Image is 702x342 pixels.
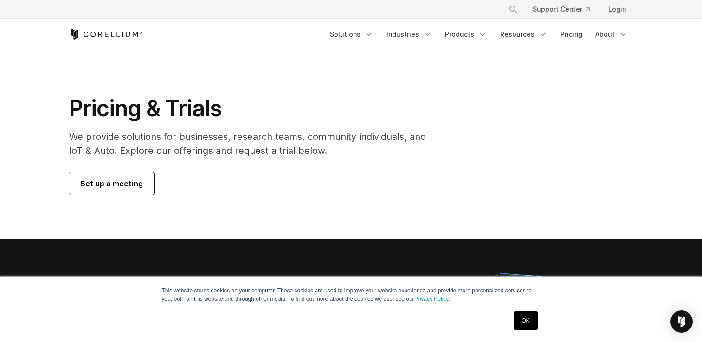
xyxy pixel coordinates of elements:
div: Navigation Menu [324,26,633,43]
h1: Pricing & Trials [69,95,439,122]
a: About [590,26,633,43]
a: Resources [495,26,553,43]
a: Corellium Home [69,29,143,40]
a: Set up a meeting [69,172,154,195]
a: Pricing [555,26,588,43]
a: Support Center [525,1,597,18]
p: We provide solutions for businesses, research teams, community individuals, and IoT & Auto. Explo... [69,130,439,158]
a: Industries [381,26,438,43]
a: Privacy Policy. [414,296,450,302]
a: Products [439,26,493,43]
div: Open Intercom Messenger [670,310,693,333]
a: Solutions [324,26,379,43]
a: OK [514,311,537,330]
p: This website stores cookies on your computer. These cookies are used to improve your website expe... [162,286,541,303]
button: Search [505,1,522,18]
span: Set up a meeting [80,178,143,189]
a: Login [601,1,633,18]
div: Navigation Menu [497,1,633,18]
